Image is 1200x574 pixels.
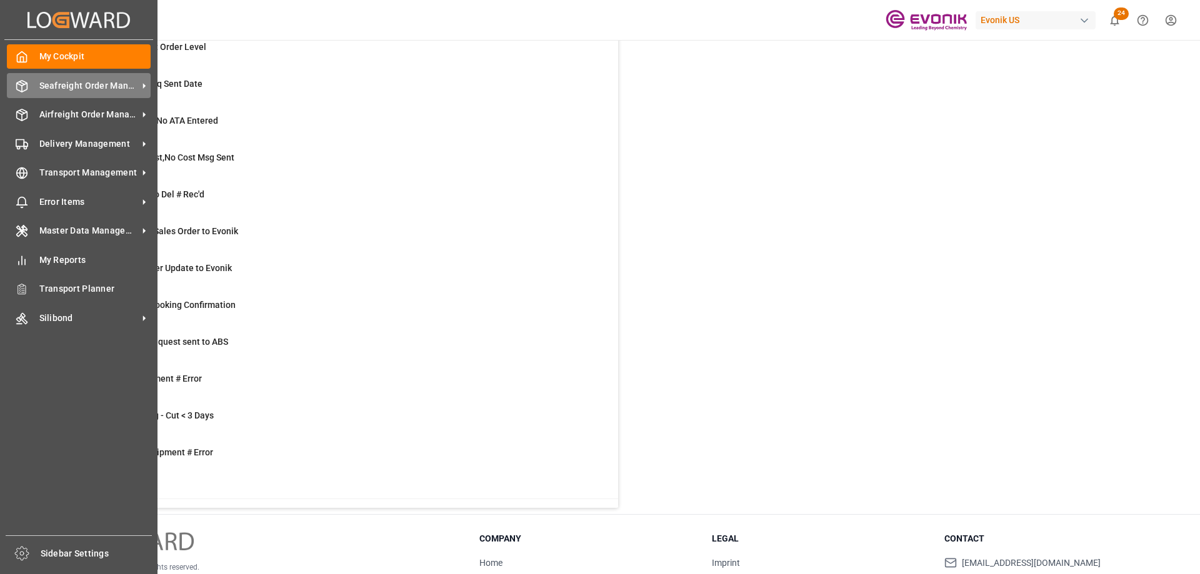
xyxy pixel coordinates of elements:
[64,372,602,398] a: 2Main-Leg Shipment # ErrorShipment
[64,409,602,435] a: 21TU: PGI Missing - Cut < 3 DaysTransport Unit
[962,557,1101,570] span: [EMAIL_ADDRESS][DOMAIN_NAME]
[479,558,502,568] a: Home
[39,254,151,267] span: My Reports
[39,195,138,209] span: Error Items
[944,532,1161,545] h3: Contact
[96,300,236,310] span: ABS: Missing Booking Confirmation
[64,335,602,362] a: 0Pending Bkg Request sent to ABSShipment
[64,446,602,472] a: 3TU : Pre-Leg Shipment # ErrorTransport Unit
[976,8,1101,32] button: Evonik US
[1129,6,1157,34] button: Help Center
[64,225,602,251] a: 0Error on Initial Sales Order to EvonikShipment
[712,558,740,568] a: Imprint
[39,50,151,63] span: My Cockpit
[64,151,602,177] a: 25ETD>3 Days Past,No Cost Msg SentShipment
[39,166,138,179] span: Transport Management
[886,9,967,31] img: Evonik-brand-mark-Deep-Purple-RGB.jpeg_1700498283.jpeg
[39,108,138,121] span: Airfreight Order Management
[7,277,151,301] a: Transport Planner
[39,312,138,325] span: Silibond
[96,226,238,236] span: Error on Initial Sales Order to Evonik
[976,11,1096,29] div: Evonik US
[64,77,602,104] a: 13ABS: No Bkg Req Sent DateShipment
[64,41,602,67] a: 0MOT Missing at Order LevelSales Order-IVPO
[1114,7,1129,20] span: 24
[96,337,228,347] span: Pending Bkg Request sent to ABS
[7,44,151,69] a: My Cockpit
[479,532,696,545] h3: Company
[39,282,151,295] span: Transport Planner
[39,224,138,237] span: Master Data Management
[96,263,232,273] span: Error Sales Order Update to Evonik
[712,532,929,545] h3: Legal
[64,114,602,141] a: 10ETA > 10 Days , No ATA EnteredShipment
[64,299,602,325] a: 29ABS: Missing Booking ConfirmationShipment
[41,547,152,560] span: Sidebar Settings
[64,188,602,214] a: 3ETD < 3 Days,No Del # Rec'dShipment
[39,79,138,92] span: Seafreight Order Management
[81,562,449,573] p: © 2025 Logward. All rights reserved.
[96,152,234,162] span: ETD>3 Days Past,No Cost Msg Sent
[7,247,151,272] a: My Reports
[64,262,602,288] a: 0Error Sales Order Update to EvonikShipment
[1101,6,1129,34] button: show 24 new notifications
[39,137,138,151] span: Delivery Management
